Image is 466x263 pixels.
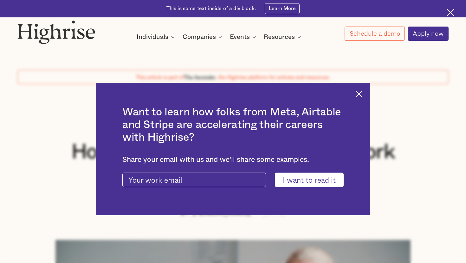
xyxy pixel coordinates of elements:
img: Cross icon [355,90,363,98]
div: This is some text inside of a div block. [166,5,256,12]
div: Events [230,33,258,41]
div: Companies [183,33,224,41]
div: Individuals [137,33,177,41]
a: Learn More [265,3,300,14]
div: Events [230,33,250,41]
div: Individuals [137,33,168,41]
input: I want to read it [275,173,344,187]
form: current-ascender-blog-article-modal-form [122,173,344,187]
a: Schedule a demo [345,27,405,41]
input: Your work email [122,173,266,187]
div: Resources [264,33,303,41]
a: Apply now [408,27,449,41]
div: Companies [183,33,216,41]
h2: Want to learn how folks from Meta, Airtable and Stripe are accelerating their careers with Highrise? [122,106,344,144]
img: Cross icon [447,9,454,16]
img: Highrise logo [17,20,95,44]
div: Share your email with us and we'll share some examples. [122,156,344,164]
div: Resources [264,33,295,41]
